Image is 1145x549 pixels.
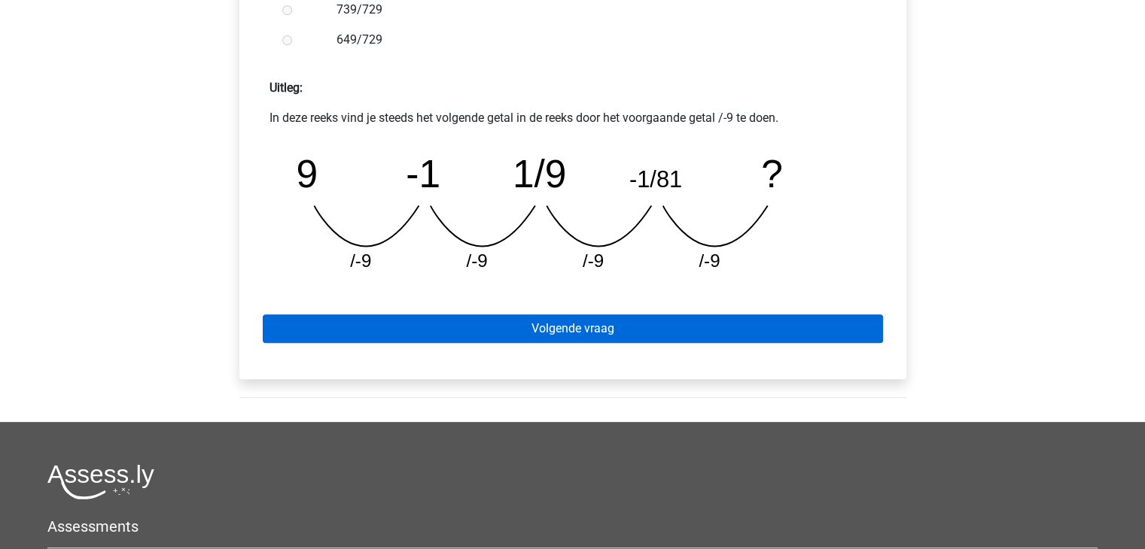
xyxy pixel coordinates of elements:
label: 739/729 [336,1,857,19]
tspan: /-9 [350,250,371,271]
tspan: /-9 [699,250,720,271]
tspan: -1 [406,152,440,196]
tspan: 1/9 [513,152,567,196]
tspan: -1/81 [629,166,683,193]
a: Volgende vraag [263,314,883,343]
tspan: ? [762,152,784,196]
strong: Uitleg: [270,80,303,95]
label: 649/729 [336,31,857,49]
tspan: 9 [296,152,318,196]
p: In deze reeks vind je steeds het volgende getal in de reeks door het voorgaande getal /-9 te doen. [270,109,876,127]
h5: Assessments [47,517,1098,535]
tspan: /-9 [467,250,488,271]
tspan: /-9 [583,250,604,271]
img: Assessly logo [47,464,154,499]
